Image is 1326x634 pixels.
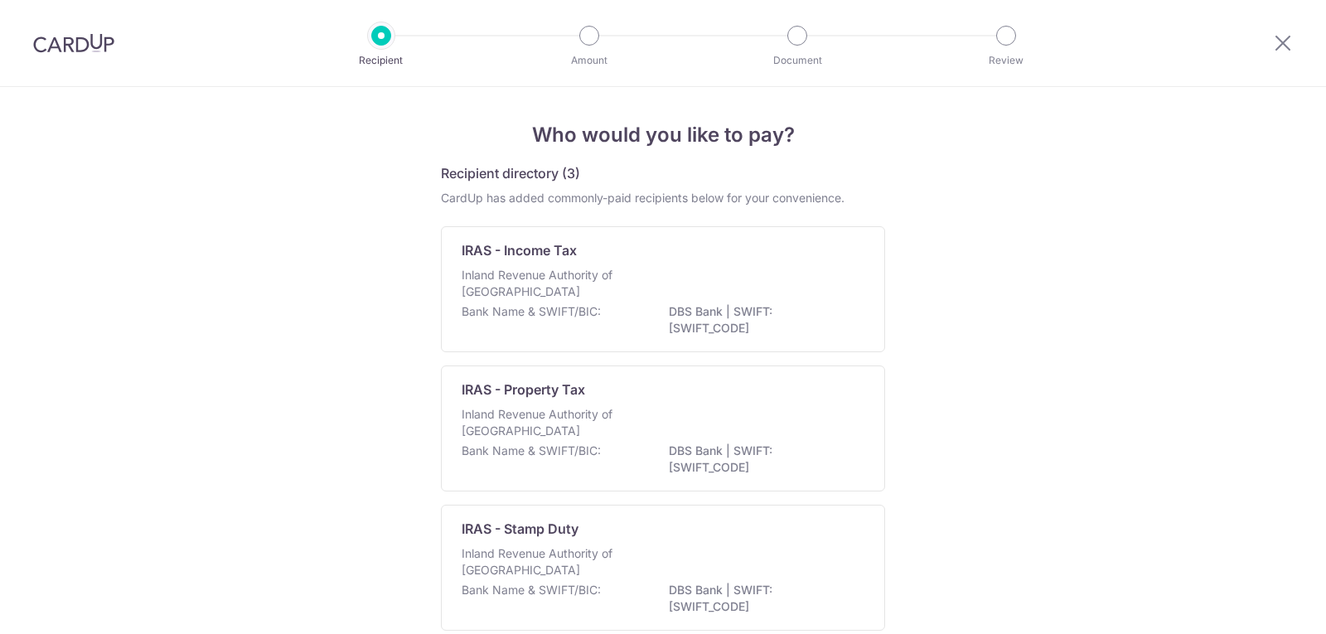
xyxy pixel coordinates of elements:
p: DBS Bank | SWIFT: [SWIFT_CODE] [669,303,854,336]
p: Document [736,52,859,69]
p: Inland Revenue Authority of [GEOGRAPHIC_DATA] [462,406,637,439]
p: IRAS - Property Tax [462,380,585,399]
p: Bank Name & SWIFT/BIC: [462,582,601,598]
div: CardUp has added commonly-paid recipients below for your convenience. [441,190,885,206]
p: IRAS - Stamp Duty [462,519,578,539]
h4: Who would you like to pay? [441,120,885,150]
p: IRAS - Income Tax [462,240,577,260]
iframe: Opens a widget where you can find more information [1220,584,1309,626]
h5: Recipient directory (3) [441,163,580,183]
img: CardUp [33,33,114,53]
p: Recipient [320,52,443,69]
p: Amount [528,52,651,69]
p: Inland Revenue Authority of [GEOGRAPHIC_DATA] [462,267,637,300]
p: Bank Name & SWIFT/BIC: [462,443,601,459]
p: Bank Name & SWIFT/BIC: [462,303,601,320]
p: DBS Bank | SWIFT: [SWIFT_CODE] [669,443,854,476]
p: Inland Revenue Authority of [GEOGRAPHIC_DATA] [462,545,637,578]
p: Review [945,52,1067,69]
p: DBS Bank | SWIFT: [SWIFT_CODE] [669,582,854,615]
